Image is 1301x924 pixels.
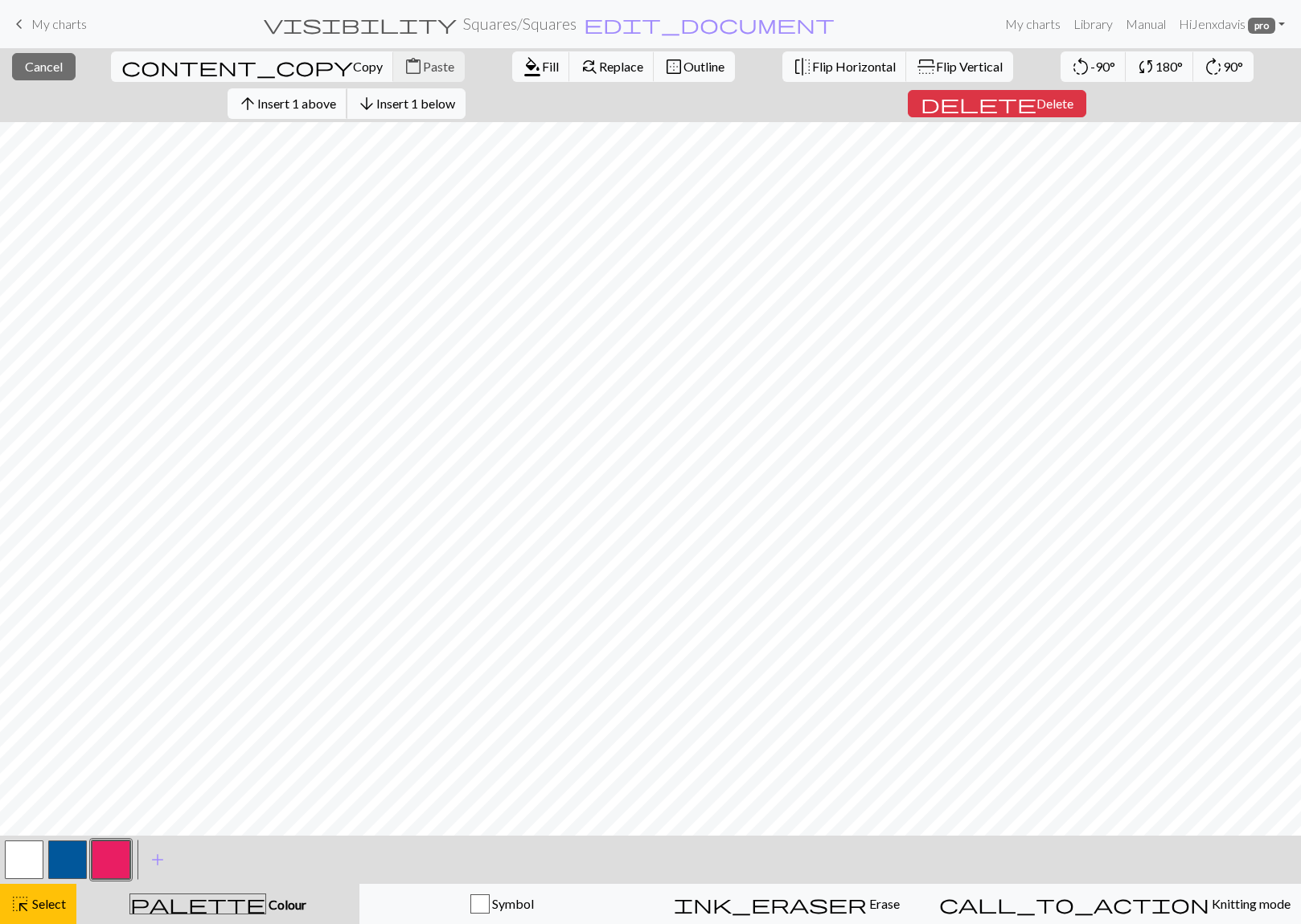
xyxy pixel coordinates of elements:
[542,59,559,74] span: Fill
[1071,55,1090,78] span: rotate_left
[1126,51,1194,82] button: 180°
[463,14,577,33] h2: Squares / Squares
[111,51,394,82] button: Copy
[1090,59,1115,74] span: -90°
[908,90,1086,117] button: Delete
[1067,8,1119,40] a: Library
[1193,51,1254,82] button: 90°
[580,55,599,78] span: find_replace
[644,884,929,924] button: Erase
[512,51,570,82] button: Fill
[10,10,87,38] a: My charts
[148,848,167,871] span: add
[936,59,1003,74] span: Flip Vertical
[1204,55,1223,78] span: rotate_right
[921,92,1036,115] span: delete
[25,59,63,74] span: Cancel
[793,55,812,78] span: flip
[867,896,900,911] span: Erase
[228,88,347,119] button: Insert 1 above
[674,893,867,915] span: ink_eraser
[12,53,76,80] button: Cancel
[812,59,896,74] span: Flip Horizontal
[1248,18,1275,34] span: pro
[10,13,29,35] span: keyboard_arrow_left
[376,96,455,111] span: Insert 1 below
[1172,8,1291,40] a: HiJenxdavis pro
[359,884,644,924] button: Symbol
[347,88,466,119] button: Insert 1 below
[238,92,257,115] span: arrow_upward
[1209,896,1291,911] span: Knitting mode
[584,13,835,35] span: edit_document
[1036,96,1073,111] span: Delete
[569,51,655,82] button: Replace
[353,59,383,74] span: Copy
[782,51,907,82] button: Flip Horizontal
[1061,51,1127,82] button: -90°
[130,893,265,915] span: palette
[264,13,457,35] span: visibility
[999,8,1067,40] a: My charts
[1155,59,1183,74] span: 180°
[929,884,1301,924] button: Knitting mode
[490,896,534,911] span: Symbol
[266,897,306,912] span: Colour
[357,92,376,115] span: arrow_downward
[664,55,683,78] span: border_outer
[1136,55,1155,78] span: sync
[76,884,359,924] button: Colour
[906,51,1013,82] button: Flip Vertical
[939,893,1209,915] span: call_to_action
[599,59,643,74] span: Replace
[1223,59,1243,74] span: 90°
[654,51,735,82] button: Outline
[915,57,938,76] span: flip
[257,96,336,111] span: Insert 1 above
[1119,8,1172,40] a: Manual
[121,55,353,78] span: content_copy
[523,55,542,78] span: format_color_fill
[31,16,87,31] span: My charts
[683,59,724,74] span: Outline
[30,896,66,911] span: Select
[10,893,30,915] span: highlight_alt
